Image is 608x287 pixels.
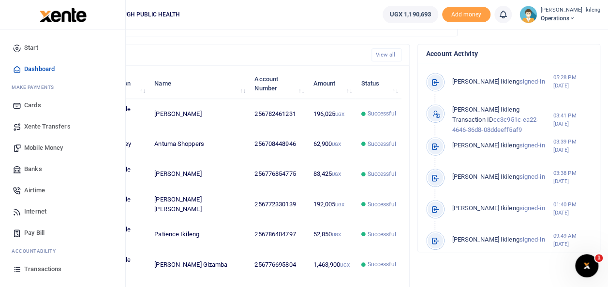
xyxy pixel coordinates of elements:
td: 256776695804 [249,250,308,280]
li: Toup your wallet [442,7,490,23]
a: logo-small logo-large logo-large [39,11,87,18]
span: Successful [368,170,396,178]
span: Successful [368,200,396,209]
small: UGX [335,202,344,207]
li: Ac [8,244,118,258]
a: Add money [442,10,490,17]
span: [PERSON_NAME] Ikileng [452,106,519,113]
p: signed-in [452,172,553,182]
th: Name: activate to sort column ascending [149,69,249,99]
small: 03:41 PM [DATE] [553,112,592,128]
td: 256786404797 [249,219,308,249]
li: Wallet ballance [379,6,442,23]
a: Mobile Money [8,137,118,158]
li: M [8,80,118,95]
small: UGX [332,172,341,177]
td: 196,025 [308,99,356,129]
small: 05:28 PM [DATE] [553,73,592,90]
td: [PERSON_NAME] Gizamba [149,250,249,280]
th: Account Number: activate to sort column ascending [249,69,308,99]
span: Successful [368,230,396,239]
td: [PERSON_NAME] [149,159,249,189]
td: 192,005 [308,189,356,219]
span: Transaction ID [452,116,493,123]
span: [PERSON_NAME] Ikileng [452,236,519,243]
span: UGX 1,190,693 [390,10,431,19]
a: Start [8,37,118,58]
span: Start [24,43,38,53]
td: [PERSON_NAME] [149,99,249,129]
small: 03:39 PM [DATE] [553,138,592,154]
p: signed-in [452,77,553,87]
td: 62,900 [308,129,356,159]
small: UGX [340,262,349,268]
a: UGX 1,190,693 [383,6,438,23]
span: Add money [442,7,490,23]
small: 03:38 PM [DATE] [553,169,592,186]
p: signed-in [452,235,553,245]
td: 256782461231 [249,99,308,129]
a: View all [371,48,402,61]
span: [PERSON_NAME] Ikileng [452,78,519,85]
small: UGX [335,112,344,117]
td: 83,425 [308,159,356,189]
span: Operations [541,14,600,23]
a: Transactions [8,258,118,280]
span: 1 [595,254,603,262]
p: cc3c951c-ea22-4646-36d8-08ddeeff5af9 [452,105,553,135]
span: [PERSON_NAME] Ikileng [452,173,519,180]
span: Dashboard [24,64,55,74]
span: [PERSON_NAME] Ikileng [452,142,519,149]
p: signed-in [452,203,553,214]
span: Pay Bill [24,228,44,238]
a: Banks [8,158,118,180]
td: 52,850 [308,219,356,249]
span: Banks [24,164,42,174]
small: 09:49 AM [DATE] [553,232,592,248]
td: Antuma Shoppers [149,129,249,159]
a: Dashboard [8,58,118,80]
span: Successful [368,109,396,118]
td: 256708448946 [249,129,308,159]
span: Successful [368,260,396,269]
img: logo-large [40,8,87,22]
img: profile-user [519,6,537,23]
td: [PERSON_NAME] [PERSON_NAME] [149,189,249,219]
a: Airtime [8,180,118,201]
a: Pay Bill [8,222,118,244]
a: profile-user [PERSON_NAME] Ikileng Operations [519,6,600,23]
span: Mobile Money [24,143,63,153]
h4: Recent Transactions [45,50,364,60]
small: UGX [332,232,341,237]
span: Successful [368,140,396,148]
td: Patience Ikileng [149,219,249,249]
span: Internet [24,207,46,216]
small: 01:40 PM [DATE] [553,201,592,217]
a: Xente Transfers [8,116,118,137]
span: [PERSON_NAME] Ikileng [452,204,519,212]
span: countability [19,247,56,255]
span: Xente Transfers [24,122,71,131]
td: 1,463,900 [308,250,356,280]
td: 256772330139 [249,189,308,219]
iframe: Intercom live chat [575,254,598,277]
span: Airtime [24,186,45,195]
th: Amount: activate to sort column ascending [308,69,356,99]
th: Status: activate to sort column ascending [356,69,401,99]
small: [PERSON_NAME] Ikileng [541,6,600,14]
td: 256776854775 [249,159,308,189]
a: Internet [8,201,118,222]
span: Cards [24,100,41,110]
span: Transactions [24,264,61,274]
p: signed-in [452,141,553,151]
small: UGX [332,142,341,147]
span: ake Payments [16,84,54,91]
h4: Account Activity [426,48,592,59]
a: Cards [8,95,118,116]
